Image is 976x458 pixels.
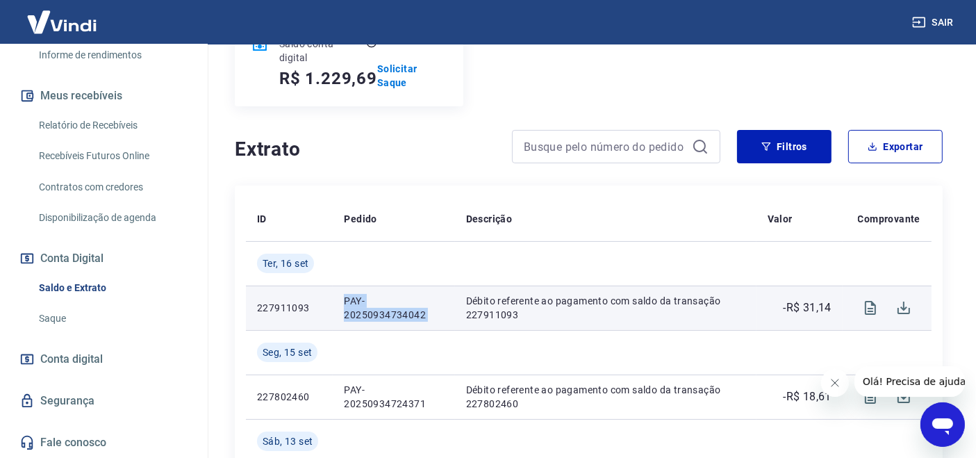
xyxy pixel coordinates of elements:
a: Relatório de Recebíveis [33,111,191,140]
p: PAY-20250934724371 [344,383,443,411]
p: Débito referente ao pagamento com saldo da transação 227802460 [466,383,745,411]
span: Download [887,291,920,325]
img: Vindi [17,1,107,43]
a: Segurança [17,386,191,416]
span: Sáb, 13 set [263,434,313,448]
a: Saldo e Extrato [33,274,191,302]
p: Descrição [466,212,513,226]
a: Informe de rendimentos [33,41,191,69]
span: Visualizar [854,380,887,414]
iframe: Fechar mensagem [821,369,849,397]
h4: Extrato [235,136,495,163]
p: Débito referente ao pagamento com saldo da transação 227911093 [466,294,745,322]
span: Visualizar [854,291,887,325]
a: Recebíveis Futuros Online [33,142,191,170]
input: Busque pelo número do pedido [524,136,686,157]
button: Exportar [848,130,943,163]
span: Olá! Precisa de ajuda? [8,10,117,21]
p: -R$ 18,61 [783,389,832,405]
button: Conta Digital [17,243,191,274]
span: Download [887,380,920,414]
button: Sair [909,10,959,35]
a: Conta digital [17,344,191,375]
p: Valor [768,212,793,226]
p: Comprovante [858,212,920,226]
a: Fale conosco [17,427,191,458]
button: Filtros [737,130,832,163]
a: Disponibilização de agenda [33,204,191,232]
a: Saque [33,304,191,333]
p: 227911093 [257,301,322,315]
span: Conta digital [40,350,103,369]
p: Pedido [344,212,377,226]
a: Solicitar Saque [377,62,447,90]
p: 227802460 [257,390,322,404]
h5: R$ 1.229,69 [279,67,377,90]
button: Meus recebíveis [17,81,191,111]
span: Ter, 16 set [263,256,308,270]
p: -R$ 31,14 [783,300,832,316]
p: PAY-20250934734042 [344,294,443,322]
p: ID [257,212,267,226]
p: Saldo conta digital [279,37,363,65]
a: Contratos com credores [33,173,191,202]
iframe: Mensagem da empresa [854,366,965,397]
iframe: Botão para abrir a janela de mensagens [920,402,965,447]
span: Seg, 15 set [263,345,312,359]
